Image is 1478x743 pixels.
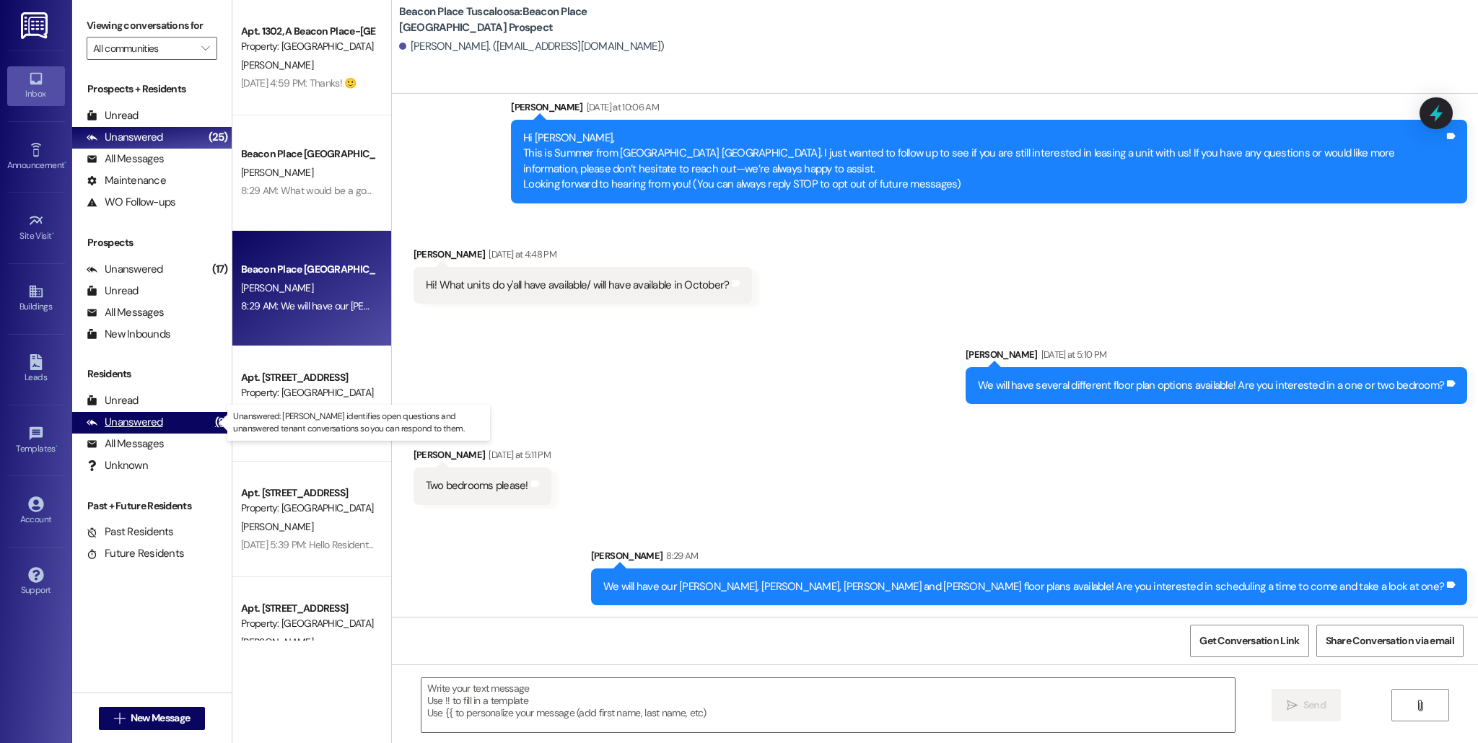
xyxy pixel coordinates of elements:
[64,158,66,168] span: •
[523,131,1444,193] div: Hi [PERSON_NAME], This is Summer from [GEOGRAPHIC_DATA] [GEOGRAPHIC_DATA]. I just wanted to follo...
[1038,347,1107,362] div: [DATE] at 5:10 PM
[426,478,528,493] div: Two bedrooms please!
[87,393,139,408] div: Unread
[87,327,170,342] div: New Inbounds
[241,299,980,312] div: 8:29 AM: We will have our [PERSON_NAME], [PERSON_NAME] and [PERSON_NAME] floor plans available! A...
[52,229,54,239] span: •
[131,711,190,726] span: New Message
[583,100,659,115] div: [DATE] at 10:06 AM
[7,421,65,460] a: Templates •
[485,247,556,262] div: [DATE] at 4:48 PM
[399,4,688,35] b: Beacon Place Tuscaloosa: Beacon Place [GEOGRAPHIC_DATA] Prospect
[241,262,375,277] div: Beacon Place [GEOGRAPHIC_DATA] Prospect
[241,601,375,616] div: Apt. [STREET_ADDRESS]
[72,235,232,250] div: Prospects
[241,184,471,197] div: 8:29 AM: What would be a good time and day for you?
[87,283,139,299] div: Unread
[114,713,125,724] i: 
[7,492,65,531] a: Account
[399,39,665,54] div: [PERSON_NAME]. ([EMAIL_ADDRESS][DOMAIN_NAME])
[241,616,375,631] div: Property: [GEOGRAPHIC_DATA] [GEOGRAPHIC_DATA]
[241,501,375,516] div: Property: [GEOGRAPHIC_DATA] [GEOGRAPHIC_DATA]
[241,39,375,54] div: Property: [GEOGRAPHIC_DATA] [GEOGRAPHIC_DATA]
[241,281,313,294] span: [PERSON_NAME]
[7,208,65,247] a: Site Visit •
[426,278,730,293] div: Hi! What units do y'all have available/ will have available in October?
[241,24,375,39] div: Apt. 1302, A Beacon Place-[GEOGRAPHIC_DATA]
[87,458,148,473] div: Unknown
[211,411,232,434] div: (8)
[414,447,551,467] div: [PERSON_NAME]
[1272,689,1342,721] button: Send
[7,66,65,105] a: Inbox
[93,37,194,60] input: All communities
[233,410,484,435] p: Unanswered: [PERSON_NAME] identifies open questions and unanswered tenant conversations so you ca...
[414,247,753,267] div: [PERSON_NAME]
[72,366,232,382] div: Residents
[966,347,1467,367] div: [PERSON_NAME]
[7,563,65,602] a: Support
[87,524,174,540] div: Past Residents
[1316,625,1464,657] button: Share Conversation via email
[87,151,164,167] div: All Messages
[201,43,209,54] i: 
[241,636,313,649] span: [PERSON_NAME]
[87,195,175,210] div: WO Follow-ups
[241,146,375,162] div: Beacon Place [GEOGRAPHIC_DATA] Prospect
[241,58,313,71] span: [PERSON_NAME]
[978,378,1444,393] div: We will have several different floor plan options available! Are you interested in a one or two b...
[241,76,357,89] div: [DATE] 4:59 PM: Thanks! 🙂
[1199,633,1299,649] span: Get Conversation Link
[1190,625,1308,657] button: Get Conversation Link
[87,415,163,430] div: Unanswered
[591,548,1467,568] div: [PERSON_NAME]
[209,258,232,281] div: (17)
[72,82,232,97] div: Prospects + Residents
[241,166,313,179] span: [PERSON_NAME]
[7,279,65,318] a: Buildings
[1414,700,1425,711] i: 
[205,126,232,149] div: (25)
[1303,698,1326,713] span: Send
[1287,700,1298,711] i: 
[87,546,184,561] div: Future Residents
[87,173,166,188] div: Maintenance
[511,100,1467,120] div: [PERSON_NAME]
[241,385,375,400] div: Property: [GEOGRAPHIC_DATA] [GEOGRAPHIC_DATA]
[99,707,206,730] button: New Message
[485,447,551,462] div: [DATE] at 5:11 PM
[7,350,65,389] a: Leads
[87,305,164,320] div: All Messages
[56,441,58,452] span: •
[241,370,375,385] div: Apt. [STREET_ADDRESS]
[87,14,217,37] label: Viewing conversations for
[603,579,1444,594] div: We will have our [PERSON_NAME], [PERSON_NAME], [PERSON_NAME] and [PERSON_NAME] floor plans availa...
[1326,633,1454,649] span: Share Conversation via email
[663,548,698,563] div: 8:29 AM
[87,436,164,452] div: All Messages
[87,130,163,145] div: Unanswered
[87,108,139,123] div: Unread
[241,538,997,551] div: [DATE] 5:39 PM: Hello Residents! The gym will be closed [DATE], [DATE] while we are having some w...
[21,12,51,39] img: ResiDesk Logo
[72,498,232,514] div: Past + Future Residents
[87,262,163,277] div: Unanswered
[241,485,375,501] div: Apt. [STREET_ADDRESS]
[241,520,313,533] span: [PERSON_NAME]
